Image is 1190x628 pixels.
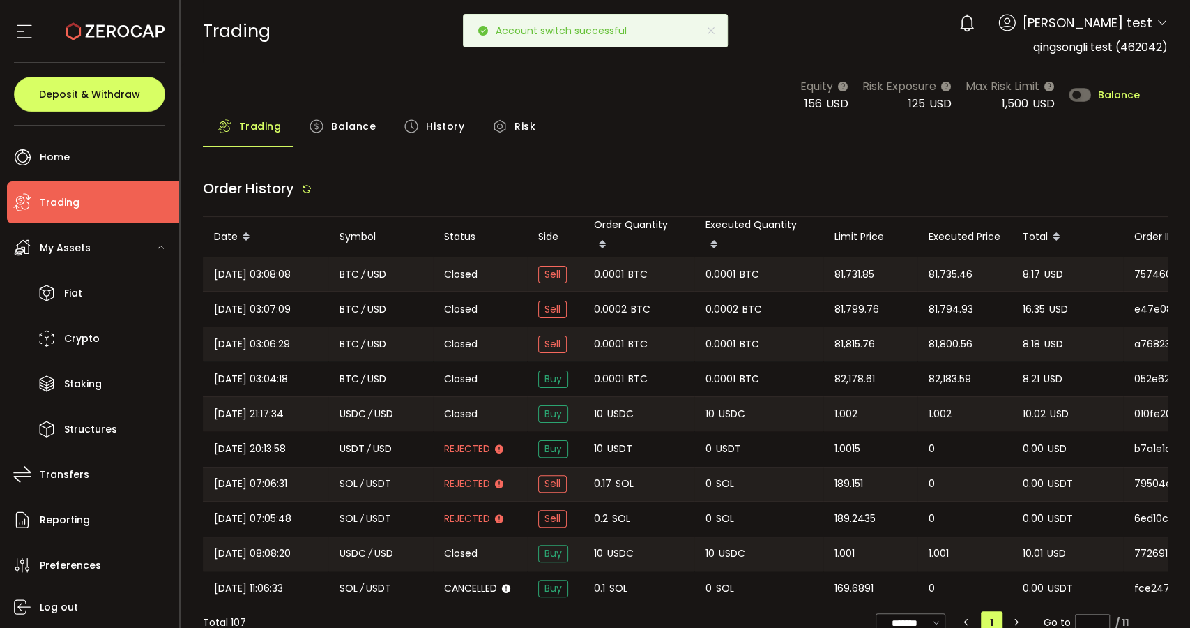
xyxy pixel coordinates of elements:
span: USD [1044,267,1063,283]
span: 1.002 [929,406,952,422]
span: SOL [340,581,358,597]
span: [DATE] 21:17:34 [214,406,284,422]
span: BTC [340,371,359,387]
div: Side [527,229,583,245]
span: 8.17 [1023,267,1040,283]
span: Closed [444,302,478,317]
span: 0 [705,476,712,492]
span: Buy [538,371,568,388]
span: 1.0015 [834,441,860,457]
span: 1.001 [834,546,855,562]
span: Sell [538,301,567,318]
span: [DATE] 07:06:31 [214,476,287,492]
span: 0.0001 [594,371,624,387]
span: 0.0002 [705,301,738,317]
em: / [360,511,364,527]
span: 81,815.76 [834,336,875,352]
span: USD [367,371,386,387]
span: 0.00 [1023,476,1044,492]
span: USDT [366,581,391,597]
span: Sell [538,510,567,528]
span: USDT [340,441,365,457]
span: 0 [929,441,935,457]
span: My Assets [40,238,91,258]
div: Symbol [328,229,433,245]
span: USDT [366,511,391,527]
div: Date [203,225,328,249]
span: 0 [705,581,712,597]
span: [DATE] 08:08:20 [214,546,291,562]
span: USDT [1048,581,1073,597]
span: 1,500 [1002,96,1028,112]
span: USD [929,96,952,112]
span: USD [367,267,386,283]
span: SOL [609,581,627,597]
button: Deposit & Withdraw [14,77,165,112]
div: Executed Price [917,229,1012,245]
span: Staking [64,374,102,394]
span: a76823e9-5524-4298-85ff-b7577c2aa62a [1134,337,1179,352]
span: SOL [340,476,358,492]
span: USD [1049,301,1068,317]
span: USDC [340,546,366,562]
span: Reporting [40,510,90,530]
span: Closed [444,337,478,352]
span: 0.0001 [594,267,624,283]
span: BTC [340,267,359,283]
span: BTC [631,301,650,317]
span: Deposit & Withdraw [39,89,140,99]
span: Order History [203,179,294,198]
span: 0.0001 [594,336,624,352]
span: Closed [444,546,478,561]
span: USD [373,441,392,457]
span: BTC [740,371,759,387]
span: 10 [705,406,715,422]
span: e47e081b-d21c-45cb-bd45-16e281486dcc [1134,302,1179,317]
span: USDC [607,406,634,422]
span: [DATE] 03:07:09 [214,301,291,317]
span: 156 [804,96,822,112]
span: Closed [444,372,478,387]
span: 0.0001 [705,336,735,352]
span: USDT [1048,476,1073,492]
span: USD [826,96,848,112]
span: 0.00 [1023,441,1044,457]
span: Risk Exposure [862,77,936,95]
span: Rejected [444,511,490,526]
span: 81,799.76 [834,301,879,317]
span: [DATE] 03:04:18 [214,371,288,387]
em: / [360,581,364,597]
span: USDC [340,406,366,422]
span: Log out [40,597,78,618]
span: USD [374,546,393,562]
span: 81,794.93 [929,301,973,317]
span: 0.00 [1023,581,1044,597]
span: qingsongli test (462042) [1033,39,1168,55]
span: Structures [64,419,117,440]
em: / [367,441,371,457]
span: Buy [538,440,568,458]
span: Fiat [64,283,82,304]
span: Trading [239,112,282,140]
span: 81,731.85 [834,267,874,283]
span: [PERSON_NAME] test [1023,13,1152,32]
span: 77269158-5480-45ca-ab46-872263f3b9f6 [1134,546,1179,561]
span: History [426,112,464,140]
span: Risk [514,112,535,140]
span: [DATE] 11:06:33 [214,581,283,597]
span: 052e62bb-df77-409f-9cad-c34258ba5b80 [1134,372,1179,387]
span: 189.151 [834,476,863,492]
span: USDT [1048,511,1073,527]
span: 16.35 [1023,301,1045,317]
div: Total [1012,225,1123,249]
span: SOL [340,511,358,527]
span: 189.2435 [834,511,876,527]
span: Sell [538,475,567,493]
span: 82,183.59 [929,371,971,387]
span: 0 [705,511,712,527]
span: SOL [616,476,634,492]
span: 757460c5-55e8-4f82-a34a-027bd2f805a5 [1134,267,1179,282]
span: Closed [444,407,478,421]
span: USD [1044,336,1063,352]
span: Balance [1098,90,1140,100]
